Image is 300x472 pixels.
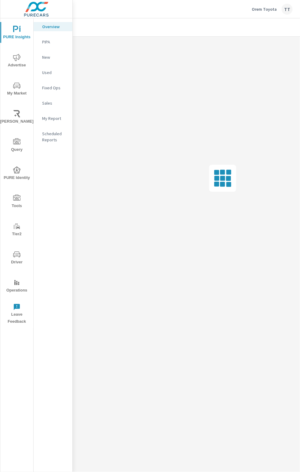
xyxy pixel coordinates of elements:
[34,114,72,123] div: My Report
[42,115,68,121] p: My Report
[34,129,72,144] div: Scheduled Reports
[42,39,68,45] p: PIPA
[2,223,31,238] span: Tier2
[282,4,293,15] div: TT
[2,138,31,153] span: Query
[34,98,72,108] div: Sales
[34,83,72,92] div: Fixed Ops
[2,251,31,266] span: Driver
[42,85,68,91] p: Fixed Ops
[2,303,31,325] span: Leave Feedback
[252,6,277,12] p: Orem Toyota
[42,54,68,60] p: New
[42,100,68,106] p: Sales
[2,54,31,69] span: Advertise
[2,279,31,294] span: Operations
[34,37,72,46] div: PIPA
[2,110,31,125] span: [PERSON_NAME]
[2,166,31,181] span: PURE Identity
[34,68,72,77] div: Used
[2,26,31,41] span: PURE Insights
[42,131,68,143] p: Scheduled Reports
[42,69,68,76] p: Used
[42,24,68,30] p: Overview
[0,18,33,328] div: nav menu
[34,22,72,31] div: Overview
[2,82,31,97] span: My Market
[34,53,72,62] div: New
[2,195,31,210] span: Tools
